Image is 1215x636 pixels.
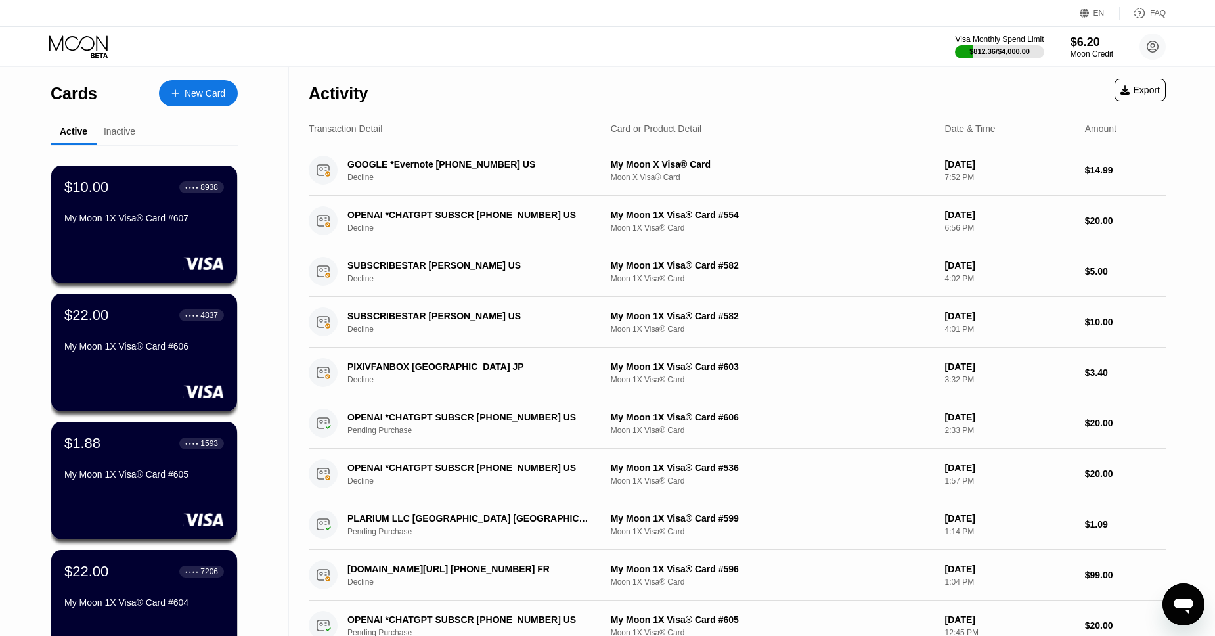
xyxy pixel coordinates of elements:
[1071,35,1113,58] div: $6.20Moon Credit
[611,274,935,283] div: Moon 1X Visa® Card
[945,564,1074,574] div: [DATE]
[347,578,609,587] div: Decline
[1085,519,1166,530] div: $1.09
[611,564,935,574] div: My Moon 1X Visa® Card #596
[185,570,198,574] div: ● ● ● ●
[945,463,1074,473] div: [DATE]
[347,311,591,321] div: SUBSCRIBESTAR [PERSON_NAME] US
[611,412,935,422] div: My Moon 1X Visa® Card #606
[347,463,591,473] div: OPENAI *CHATGPT SUBSCR [PHONE_NUMBER] US
[611,361,935,372] div: My Moon 1X Visa® Card #603
[945,426,1074,435] div: 2:33 PM
[611,210,935,220] div: My Moon 1X Visa® Card #554
[309,196,1166,246] div: OPENAI *CHATGPT SUBSCR [PHONE_NUMBER] USDeclineMy Moon 1X Visa® Card #554Moon 1X Visa® Card[DATE]...
[64,435,100,452] div: $1.88
[945,223,1074,233] div: 6:56 PM
[104,126,135,137] div: Inactive
[159,80,238,106] div: New Card
[1085,367,1166,378] div: $3.40
[611,513,935,524] div: My Moon 1X Visa® Card #599
[347,527,609,536] div: Pending Purchase
[1085,124,1116,134] div: Amount
[945,513,1074,524] div: [DATE]
[1085,165,1166,175] div: $14.99
[1085,266,1166,277] div: $5.00
[611,223,935,233] div: Moon 1X Visa® Card
[200,567,218,576] div: 7206
[347,260,591,271] div: SUBSCRIBESTAR [PERSON_NAME] US
[611,260,935,271] div: My Moon 1X Visa® Card #582
[945,375,1074,384] div: 3:32 PM
[945,124,996,134] div: Date & Time
[1150,9,1166,18] div: FAQ
[945,412,1074,422] div: [DATE]
[51,422,237,539] div: $1.88● ● ● ●1593My Moon 1X Visa® Card #605
[347,564,591,574] div: [DOMAIN_NAME][URL] [PHONE_NUMBER] FR
[611,311,935,321] div: My Moon 1X Visa® Card #582
[1085,570,1166,580] div: $99.00
[945,210,1074,220] div: [DATE]
[64,213,224,223] div: My Moon 1X Visa® Card #607
[1085,317,1166,327] div: $10.00
[309,124,382,134] div: Transaction Detail
[945,159,1074,170] div: [DATE]
[309,449,1166,499] div: OPENAI *CHATGPT SUBSCR [PHONE_NUMBER] USDeclineMy Moon 1X Visa® Card #536Moon 1X Visa® Card[DATE]...
[611,426,935,435] div: Moon 1X Visa® Card
[347,361,591,372] div: PIXIVFANBOX [GEOGRAPHIC_DATA] JP
[1093,9,1105,18] div: EN
[309,246,1166,297] div: SUBSCRIBESTAR [PERSON_NAME] USDeclineMy Moon 1X Visa® Card #582Moon 1X Visa® Card[DATE]4:02 PM$5.00
[309,84,368,103] div: Activity
[60,126,87,137] div: Active
[611,159,935,170] div: My Moon X Visa® Card
[64,307,108,324] div: $22.00
[347,223,609,233] div: Decline
[955,35,1044,58] div: Visa Monthly Spend Limit$812.36/$4,000.00
[611,173,935,182] div: Moon X Visa® Card
[945,325,1074,334] div: 4:01 PM
[1085,620,1166,631] div: $20.00
[51,294,237,411] div: $22.00● ● ● ●4837My Moon 1X Visa® Card #606
[611,614,935,625] div: My Moon 1X Visa® Card #605
[945,614,1074,625] div: [DATE]
[611,463,935,473] div: My Moon 1X Visa® Card #536
[200,439,218,448] div: 1593
[611,527,935,536] div: Moon 1X Visa® Card
[309,297,1166,348] div: SUBSCRIBESTAR [PERSON_NAME] USDeclineMy Moon 1X Visa® Card #582Moon 1X Visa® Card[DATE]4:01 PM$10.00
[309,499,1166,550] div: PLARIUM LLC [GEOGRAPHIC_DATA] [GEOGRAPHIC_DATA]Pending PurchaseMy Moon 1X Visa® Card #599Moon 1X ...
[1080,7,1120,20] div: EN
[185,185,198,189] div: ● ● ● ●
[945,311,1074,321] div: [DATE]
[1085,418,1166,428] div: $20.00
[347,173,609,182] div: Decline
[1162,583,1204,625] iframe: Button to launch messaging window
[347,513,591,524] div: PLARIUM LLC [GEOGRAPHIC_DATA] [GEOGRAPHIC_DATA]
[347,325,609,334] div: Decline
[51,166,237,283] div: $10.00● ● ● ●8938My Moon 1X Visa® Card #607
[347,476,609,486] div: Decline
[945,361,1074,372] div: [DATE]
[955,35,1044,44] div: Visa Monthly Spend Limit
[945,274,1074,283] div: 4:02 PM
[945,260,1074,271] div: [DATE]
[945,527,1074,536] div: 1:14 PM
[347,375,609,384] div: Decline
[347,159,591,170] div: GOOGLE *Evernote [PHONE_NUMBER] US
[185,88,225,99] div: New Card
[347,412,591,422] div: OPENAI *CHATGPT SUBSCR [PHONE_NUMBER] US
[347,210,591,220] div: OPENAI *CHATGPT SUBSCR [PHONE_NUMBER] US
[200,311,218,320] div: 4837
[347,274,609,283] div: Decline
[64,597,224,608] div: My Moon 1X Visa® Card #604
[1085,468,1166,479] div: $20.00
[64,469,224,480] div: My Moon 1X Visa® Card #605
[1120,7,1166,20] div: FAQ
[309,145,1166,196] div: GOOGLE *Evernote [PHONE_NUMBER] USDeclineMy Moon X Visa® CardMoon X Visa® Card[DATE]7:52 PM$14.99
[611,325,935,334] div: Moon 1X Visa® Card
[945,578,1074,587] div: 1:04 PM
[1120,85,1160,95] div: Export
[611,578,935,587] div: Moon 1X Visa® Card
[64,341,224,352] div: My Moon 1X Visa® Card #606
[945,173,1074,182] div: 7:52 PM
[51,84,97,103] div: Cards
